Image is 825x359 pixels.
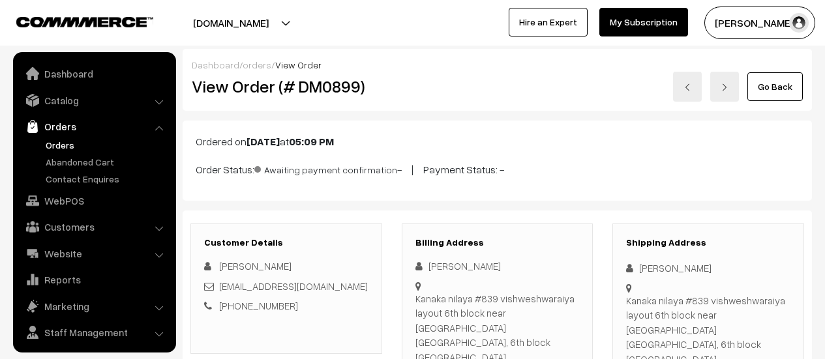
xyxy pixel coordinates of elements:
div: [PERSON_NAME] [626,261,790,276]
b: [DATE] [247,135,280,148]
a: Contact Enquires [42,172,172,186]
span: Awaiting payment confirmation [254,160,397,177]
span: View Order [275,59,322,70]
p: Order Status: - | Payment Status: - [196,160,799,177]
img: right-arrow.png [721,83,728,91]
h3: Customer Details [204,237,368,248]
a: Catalog [16,89,172,112]
a: Dashboard [192,59,239,70]
a: Marketing [16,294,172,318]
button: [PERSON_NAME] [704,7,815,39]
a: [EMAIL_ADDRESS][DOMAIN_NAME] [219,280,368,292]
a: Hire an Expert [509,8,588,36]
a: COMMMERCE [16,13,130,29]
span: [PERSON_NAME] [219,260,292,272]
a: Dashboard [16,62,172,85]
h3: Shipping Address [626,237,790,248]
p: Ordered on at [196,134,799,149]
a: [PHONE_NUMBER] [219,300,298,311]
a: WebPOS [16,189,172,212]
a: My Subscription [599,8,688,36]
img: left-arrow.png [683,83,691,91]
a: Abandoned Cart [42,155,172,169]
h2: View Order (# DM0899) [192,76,382,96]
a: orders [243,59,271,70]
b: 05:09 PM [289,135,334,148]
a: Orders [42,138,172,152]
div: / / [192,58,803,72]
button: [DOMAIN_NAME] [147,7,314,39]
a: Reports [16,268,172,291]
img: user [789,13,809,33]
img: COMMMERCE [16,17,153,27]
a: Go Back [747,72,803,101]
a: Staff Management [16,321,172,344]
div: [PERSON_NAME] [415,259,580,274]
a: Website [16,242,172,265]
a: Customers [16,215,172,238]
a: Orders [16,115,172,138]
h3: Billing Address [415,237,580,248]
